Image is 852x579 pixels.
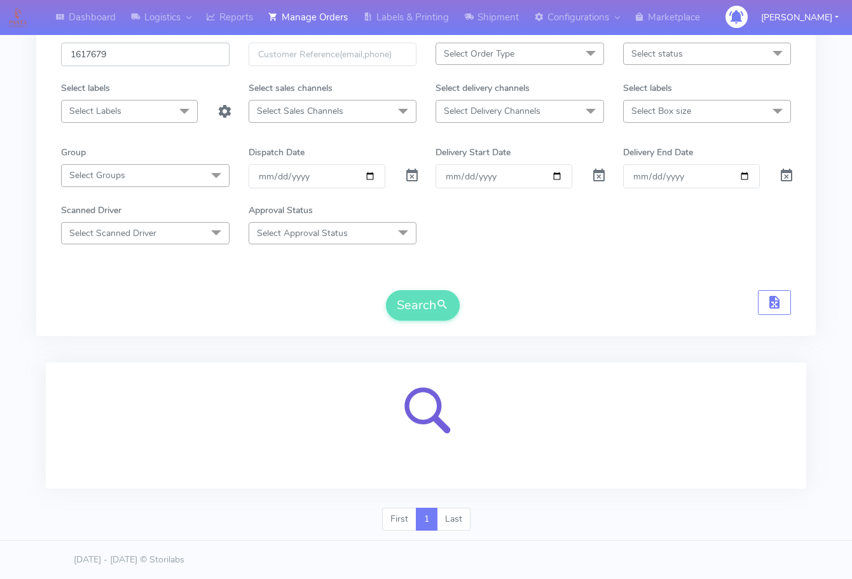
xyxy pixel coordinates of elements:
span: Select status [631,48,683,60]
label: Group [61,146,86,159]
label: Select sales channels [249,81,333,95]
label: Select labels [61,81,110,95]
img: search-loader.svg [378,378,474,473]
label: Scanned Driver [61,204,121,217]
span: Select Scanned Driver [69,227,156,239]
input: Customer Reference(email,phone) [249,43,417,66]
span: Select Approval Status [257,227,348,239]
label: Approval Status [249,204,313,217]
button: Search [386,290,460,321]
a: 1 [416,508,437,531]
span: Select Sales Channels [257,105,343,117]
button: [PERSON_NAME] [752,4,848,31]
label: Delivery Start Date [436,146,511,159]
span: Select Box size [631,105,691,117]
span: Select Delivery Channels [444,105,540,117]
input: Order Id [61,43,230,66]
label: Select labels [623,81,672,95]
label: Select delivery channels [436,81,530,95]
label: Delivery End Date [623,146,693,159]
label: Dispatch Date [249,146,305,159]
span: Select Labels [69,105,121,117]
span: Select Order Type [444,48,514,60]
span: Select Groups [69,169,125,181]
